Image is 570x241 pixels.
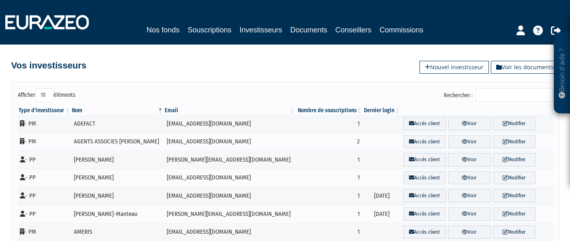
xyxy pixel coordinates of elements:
[493,117,535,130] a: Modifier
[475,88,553,102] input: Rechercher :
[18,115,71,133] td: - PM
[296,187,363,205] td: 1
[146,24,179,36] a: Nos fonds
[296,151,363,169] td: 1
[493,226,535,239] a: Modifier
[296,205,363,223] td: 1
[363,187,401,205] td: [DATE]
[164,169,296,187] td: [EMAIL_ADDRESS][DOMAIN_NAME]
[71,169,164,187] td: [PERSON_NAME]
[296,107,363,115] th: Nombre de souscriptions : activer pour trier la colonne par ordre croissant
[380,24,424,36] a: Commissions
[164,151,296,169] td: [PERSON_NAME][EMAIL_ADDRESS][DOMAIN_NAME]
[18,88,75,102] label: Afficher éléments
[493,171,535,185] a: Modifier
[296,115,363,133] td: 1
[18,133,71,151] td: - PM
[71,107,164,115] th: Nom : activer pour trier la colonne par ordre d&eacute;croissant
[5,15,89,30] img: 1732889491-logotype_eurazeo_blanc_rvb.png
[18,151,71,169] td: - PP
[363,205,401,223] td: [DATE]
[444,88,553,102] label: Rechercher :
[164,107,296,115] th: Email : activer pour trier la colonne par ordre croissant
[187,24,231,36] a: Souscriptions
[18,107,71,115] th: Type d'investisseur : activer pour trier la colonne par ordre croissant
[448,207,490,221] a: Voir
[448,135,490,149] a: Voir
[290,24,327,36] a: Documents
[71,187,164,205] td: [PERSON_NAME]
[11,61,86,70] h4: Vos investisseurs
[164,133,296,151] td: [EMAIL_ADDRESS][DOMAIN_NAME]
[71,115,164,133] td: ADEFACT
[448,189,490,203] a: Voir
[71,151,164,169] td: [PERSON_NAME]
[401,107,552,115] th: &nbsp;
[557,37,567,110] p: Besoin d'aide ?
[493,207,535,221] a: Modifier
[448,171,490,185] a: Voir
[448,153,490,166] a: Voir
[164,205,296,223] td: [PERSON_NAME][EMAIL_ADDRESS][DOMAIN_NAME]
[403,189,445,203] a: Accès client
[336,24,372,36] a: Conseillers
[35,88,54,102] select: Afficheréléments
[296,133,363,151] td: 2
[363,107,401,115] th: Dernier login : activer pour trier la colonne par ordre croissant
[71,133,164,151] td: AGENTS ASSOCIES [PERSON_NAME]
[18,169,71,187] td: - PP
[403,207,445,221] a: Accès client
[18,187,71,205] td: - PP
[71,205,164,223] td: [PERSON_NAME]-Manteau
[403,153,445,166] a: Accès client
[296,169,363,187] td: 1
[164,187,296,205] td: [EMAIL_ADDRESS][DOMAIN_NAME]
[403,171,445,185] a: Accès client
[493,135,535,149] a: Modifier
[164,115,296,133] td: [EMAIL_ADDRESS][DOMAIN_NAME]
[491,61,559,74] a: Voir les documents
[493,189,535,203] a: Modifier
[403,226,445,239] a: Accès client
[448,117,490,130] a: Voir
[448,226,490,239] a: Voir
[493,153,535,166] a: Modifier
[403,135,445,149] a: Accès client
[403,117,445,130] a: Accès client
[18,205,71,223] td: - PP
[419,61,489,74] a: Nouvel investisseur
[239,24,282,37] a: Investisseurs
